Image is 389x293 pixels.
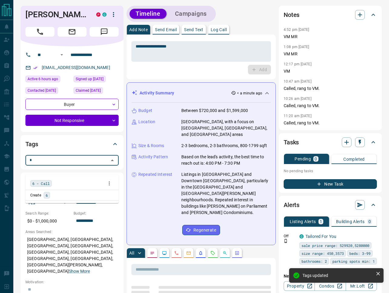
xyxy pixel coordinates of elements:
[46,192,48,198] span: 6
[181,143,267,149] p: 2-3 bedrooms, 2-3 bathrooms, 800-1799 sqft
[332,258,375,264] span: parking spots min: 1
[25,87,71,96] div: Fri Mar 21 2025
[129,251,134,255] p: All
[138,119,155,125] p: Location
[284,68,377,74] p: VM
[284,28,309,32] p: 4:52 pm [DATE]
[162,251,167,255] svg: Lead Browsing Activity
[302,250,344,256] span: size range: 450,3573
[305,234,336,239] a: Tailored For You
[237,91,262,96] p: < a minute ago
[302,258,327,264] span: bathrooms: 2
[174,251,179,255] svg: Calls
[284,8,377,22] div: Notes
[284,45,309,49] p: 1:08 pm [DATE]
[181,107,248,114] p: Between $720,000 and $1,599,000
[140,90,174,96] p: Activity Summary
[284,233,296,239] p: Off
[284,51,377,57] p: VM MR
[25,279,119,285] p: Motivation:
[25,99,119,110] div: Buyer
[299,234,304,239] div: condos.ca
[138,143,164,149] p: Size & Rooms
[108,156,117,165] button: Close
[28,87,56,94] span: Contacted [DATE]
[284,281,315,291] a: Property
[181,119,271,138] p: [GEOGRAPHIC_DATA], with a focus on [GEOGRAPHIC_DATA], [GEOGRAPHIC_DATA], and [GEOGRAPHIC_DATA] areas
[69,268,90,275] button: Show More
[32,180,50,186] span: 6 - Call
[320,219,322,224] p: 1
[25,174,119,189] div: Criteria
[368,219,371,224] p: 0
[315,157,317,161] p: 0
[284,239,288,243] svg: Push Notification Only
[129,28,148,32] p: Add Note
[58,27,87,37] span: Email
[284,179,377,189] button: New Task
[74,87,119,96] div: Mon Mar 17 2025
[74,211,119,216] p: Budget:
[33,66,38,70] svg: Email Verified
[130,9,166,19] button: Timeline
[182,225,220,235] button: Regenerate
[284,62,312,66] p: 12:17 pm [DATE]
[284,85,377,92] p: Called, rang to VM.
[284,103,377,109] p: Called, rang to VM.
[181,171,271,216] p: Listings in [GEOGRAPHIC_DATA] and Downtown [GEOGRAPHIC_DATA], particularly in the [GEOGRAPHIC_DAT...
[284,166,377,176] p: No pending tasks
[343,157,365,161] p: Completed
[25,235,119,276] p: [GEOGRAPHIC_DATA], [GEOGRAPHIC_DATA], [GEOGRAPHIC_DATA], [GEOGRAPHIC_DATA], [GEOGRAPHIC_DATA], [G...
[58,51,65,58] button: Open
[25,27,54,37] span: Call
[184,28,203,32] p: Send Text
[25,137,119,151] div: Tags
[74,76,119,84] div: Wed Mar 20 2024
[30,193,41,198] p: Create
[25,139,38,149] h2: Tags
[76,76,104,82] span: Signed up [DATE]
[150,251,155,255] svg: Notes
[302,242,369,249] span: sale price range: 529920,5280000
[76,87,101,94] span: Claimed [DATE]
[42,65,110,70] a: [EMAIL_ADDRESS][DOMAIN_NAME]
[295,157,311,161] p: Pending
[336,219,365,224] p: Building Alerts
[284,34,377,40] p: VM MR
[138,171,172,178] p: Repeated Interest
[284,200,299,210] h2: Alerts
[28,76,58,82] span: Active 6 hours ago
[186,251,191,255] svg: Emails
[90,27,119,37] span: Message
[96,12,101,17] div: property.ca
[132,87,271,99] div: Activity Summary< a minute ago
[211,28,227,32] p: Log Call
[138,154,168,160] p: Activity Pattern
[25,76,71,84] div: Mon Aug 18 2025
[25,229,119,235] p: Areas Searched:
[155,28,177,32] p: Send Email
[223,251,227,255] svg: Opportunities
[25,10,87,19] h1: [PERSON_NAME]
[349,250,371,256] span: beds: 3-99
[284,273,377,279] p: New Alert:
[181,154,271,166] p: Based on the lead's activity, the best time to reach out is: 4:00 PM - 7:30 PM
[284,137,299,147] h2: Tasks
[284,198,377,212] div: Alerts
[25,211,71,216] p: Search Range:
[284,114,312,118] p: 11:20 am [DATE]
[284,10,299,20] h2: Notes
[284,97,312,101] p: 10:26 am [DATE]
[198,251,203,255] svg: Listing Alerts
[210,251,215,255] svg: Requests
[138,107,152,114] p: Budget
[102,12,107,17] div: condos.ca
[235,251,239,255] svg: Agent Actions
[284,135,377,150] div: Tasks
[25,216,71,226] p: $0 - $1,000,000
[25,115,119,126] div: Not Responsive
[169,9,213,19] button: Campaigns
[302,273,373,278] div: Tags updated
[290,219,316,224] p: Listing Alerts
[284,79,312,84] p: 10:47 am [DATE]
